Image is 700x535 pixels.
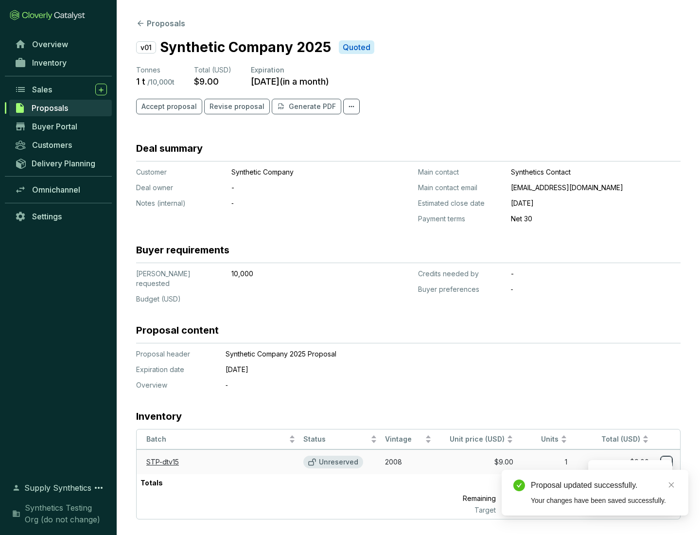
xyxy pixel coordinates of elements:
a: Close [666,480,677,490]
p: [EMAIL_ADDRESS][DOMAIN_NAME] [511,183,681,193]
span: Batch [146,435,287,444]
span: Units [521,435,559,444]
a: Proposals [9,100,112,116]
span: Delivery Planning [32,159,95,168]
td: $9.00 [436,449,517,474]
p: Expiration [251,65,329,75]
p: Synthetic Company 2025 Proposal [226,349,634,359]
button: Proposals [136,18,185,29]
p: Synthetics Contact [511,167,681,177]
td: 2008 [381,449,436,474]
p: ‐ [511,285,681,294]
p: Target [420,505,500,515]
p: Proposal header [136,349,214,359]
a: Overview [10,36,112,53]
a: STP-dtv15 [146,458,179,466]
p: [DATE] [511,198,681,208]
span: Supply Synthetics [24,482,91,494]
span: Total (USD) [194,66,231,74]
p: ‐ [226,380,634,390]
p: Payment terms [418,214,503,224]
p: Expiration date [136,365,214,374]
span: Inventory [32,58,67,68]
span: Buyer Portal [32,122,77,131]
p: Remaining [420,492,500,505]
div: Your changes have been saved successfully. [531,495,677,506]
th: Batch [137,429,299,449]
p: Deal owner [136,183,224,193]
p: [PERSON_NAME] requested [136,269,224,288]
span: Proposals [32,103,68,113]
p: Totals [137,474,167,492]
span: check-circle [513,480,525,491]
p: [DATE] ( in a month ) [251,76,329,87]
span: Revise proposal [210,102,264,111]
a: Settings [10,208,112,225]
span: Settings [32,212,62,221]
p: Estimated close date [418,198,503,208]
h3: Inventory [136,410,182,423]
p: 10,000 t [500,505,571,515]
p: $9.00 [194,76,219,87]
p: 1 t [136,76,145,87]
span: Vintage [385,435,423,444]
a: Buyer Portal [10,118,112,135]
span: Budget (USD) [136,295,181,303]
span: Synthetics Testing Org (do not change) [25,502,107,525]
span: Accept proposal [141,102,197,111]
th: Vintage [381,429,436,449]
button: Generate PDF [272,99,341,114]
div: Proposal updated successfully. [531,480,677,491]
p: 1 t [499,474,571,492]
p: - [231,183,363,193]
p: Overview [136,380,214,390]
button: Revise proposal [204,99,270,114]
td: $9.00 [571,449,653,474]
h3: Proposal content [136,323,219,337]
span: Sales [32,85,52,94]
p: 9,999 t [500,492,571,505]
p: ‐ [231,198,363,208]
span: Unit price (USD) [450,435,505,443]
a: Delivery Planning [10,155,112,171]
td: 1 [517,449,572,474]
p: Synthetic Company [231,167,363,177]
p: v01 [136,41,156,53]
p: Unreserved [319,458,358,466]
p: / 10,000 t [147,78,175,87]
p: Notes (internal) [136,198,224,208]
th: Status [299,429,381,449]
span: Total (USD) [601,435,640,443]
p: [DATE] [226,365,634,374]
span: Customers [32,140,72,150]
p: Synthetic Company 2025 [160,37,331,57]
p: Tonnes [136,65,175,75]
span: Status [303,435,368,444]
button: Accept proposal [136,99,202,114]
p: Buyer preferences [418,285,503,294]
p: Credits needed by [418,269,503,279]
h3: Deal summary [136,142,203,155]
p: - [511,269,681,279]
p: Quoted [343,42,370,53]
span: Omnichannel [32,185,80,195]
p: 10,000 [231,269,363,279]
p: Main contact email [418,183,503,193]
p: Customer [136,167,224,177]
p: Main contact [418,167,503,177]
a: Omnichannel [10,181,112,198]
p: Reserve credits [610,469,663,479]
th: Units [517,429,572,449]
h3: Buyer requirements [136,243,229,257]
span: Overview [32,39,68,49]
a: Customers [10,137,112,153]
a: Inventory [10,54,112,71]
a: Sales [10,81,112,98]
p: Net 30 [511,214,681,224]
p: Generate PDF [289,102,336,111]
span: close [668,481,675,488]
